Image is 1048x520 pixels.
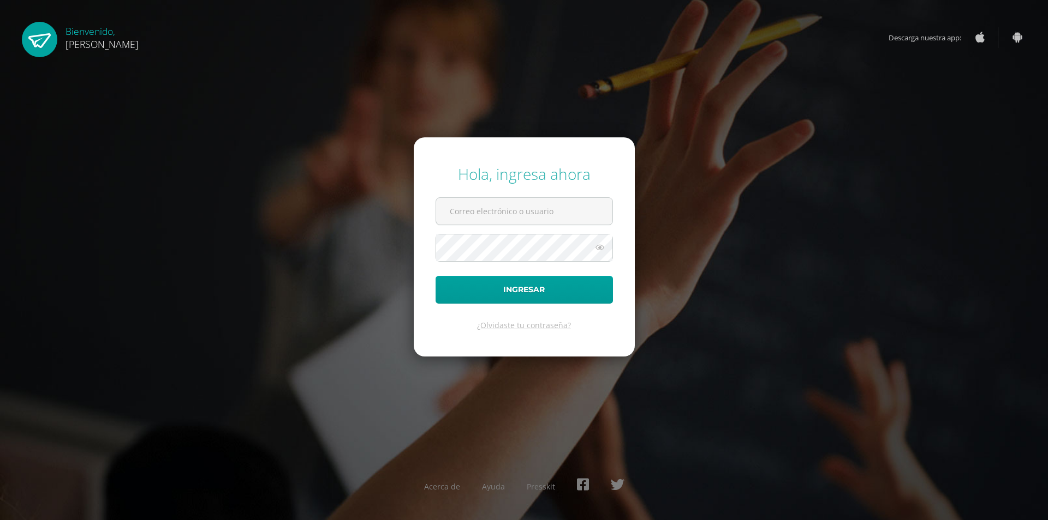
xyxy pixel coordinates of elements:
[477,320,571,330] a: ¿Olvidaste tu contraseña?
[424,481,460,492] a: Acerca de
[436,164,613,184] div: Hola, ingresa ahora
[889,27,972,48] span: Descarga nuestra app:
[65,22,139,51] div: Bienvenido,
[527,481,555,492] a: Presskit
[436,276,613,304] button: Ingresar
[436,198,612,225] input: Correo electrónico o usuario
[482,481,505,492] a: Ayuda
[65,38,139,51] span: [PERSON_NAME]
